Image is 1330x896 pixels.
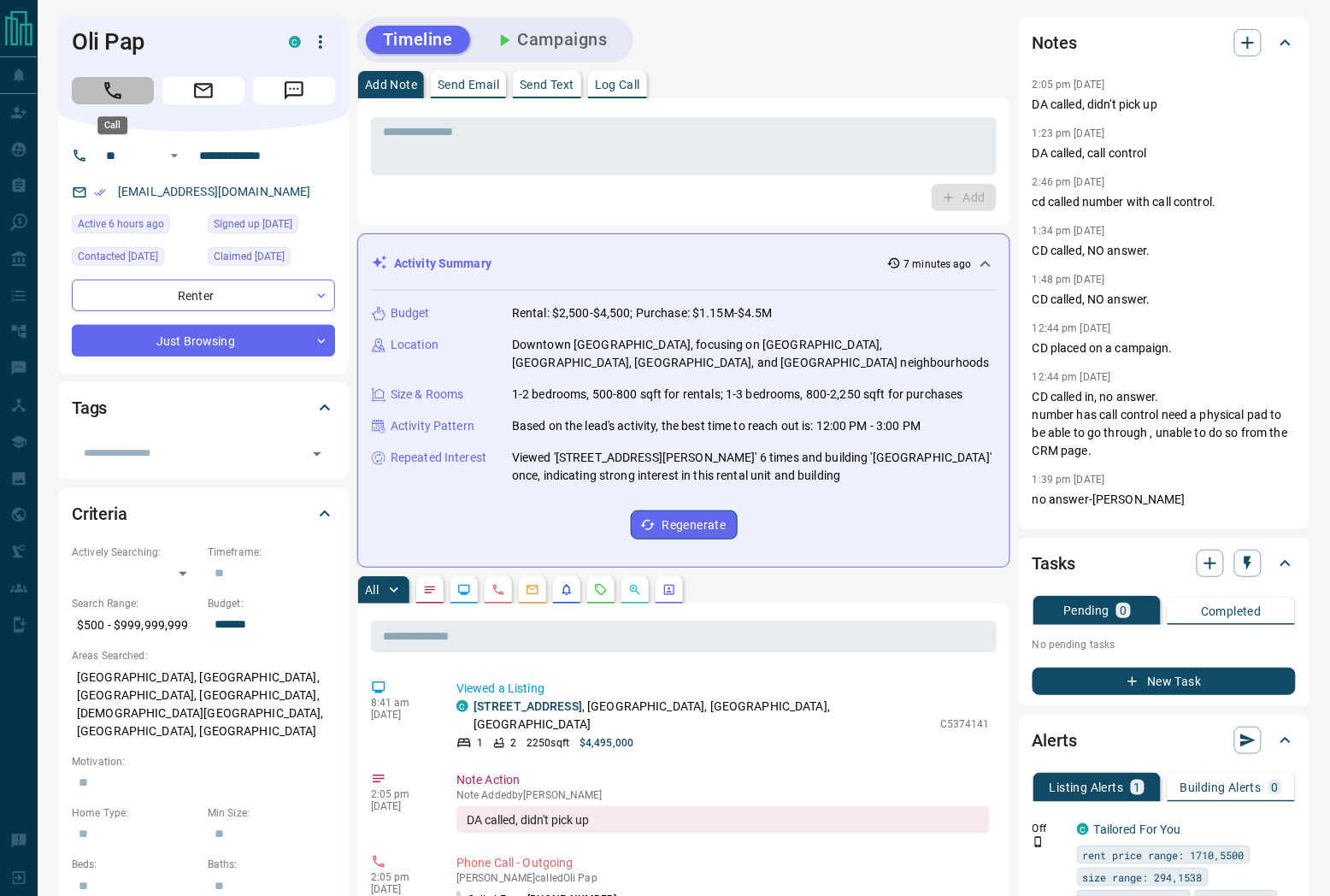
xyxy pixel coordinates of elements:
p: Search Range: [72,596,199,611]
p: Location [391,336,438,354]
span: Message [253,77,335,104]
p: Based on the lead's activity, the best time to reach out is: 12:00 PM - 3:00 PM [512,417,921,435]
div: Renter [72,280,335,311]
svg: Notes [423,583,437,597]
span: Signed up [DATE] [214,215,292,233]
p: DA called, didn't pick up [1033,96,1296,114]
a: [EMAIL_ADDRESS][DOMAIN_NAME] [118,185,311,198]
p: Off [1033,821,1067,836]
p: Budget: [208,596,335,611]
a: Tailored For You [1094,822,1181,836]
p: 0 [1272,781,1279,793]
h2: Tags [72,394,107,421]
h2: Criteria [72,500,127,528]
span: size range: 294,1538 [1083,869,1203,886]
p: Motivation: [72,754,335,769]
p: CD called, NO answer. [1033,291,1296,309]
p: 1:39 pm [DATE] [1033,474,1105,486]
svg: Requests [594,583,608,597]
p: Rental: $2,500-$4,500; Purchase: $1.15M-$4.5M [512,304,773,322]
p: 1:34 pm [DATE] [1033,225,1105,237]
p: 1:48 pm [DATE] [1033,274,1105,286]
div: Activity Summary7 minutes ago [372,248,996,280]
div: condos.ca [456,700,468,712]
p: Areas Searched: [72,648,335,663]
p: 12:44 pm [DATE] [1033,322,1111,334]
p: , [GEOGRAPHIC_DATA], [GEOGRAPHIC_DATA], [GEOGRAPHIC_DATA] [474,698,932,734]
p: Note Added by [PERSON_NAME] [456,789,990,801]
div: condos.ca [289,36,301,48]
p: Actively Searching: [72,545,199,560]
p: no answer-[PERSON_NAME] [1033,491,1296,509]
p: Activity Summary [394,255,491,273]
p: All [365,584,379,596]
p: Building Alerts [1180,781,1262,793]
p: Min Size: [208,805,335,821]
p: 2 [510,735,516,751]
p: 1 [477,735,483,751]
div: Thu Jul 28 2016 [208,215,335,239]
p: No pending tasks [1033,632,1296,657]
p: 2:46 pm [DATE] [1033,176,1105,188]
h1: Oli Pap [72,28,263,56]
p: C5374141 [940,716,990,732]
p: 2:05 pm [371,788,431,800]
p: Viewed a Listing [456,680,990,698]
p: Viewed '[STREET_ADDRESS][PERSON_NAME]' 6 times and building '[GEOGRAPHIC_DATA]' once, indicating ... [512,449,996,485]
p: 7 minutes ago [904,256,972,272]
p: [DATE] [371,800,431,812]
p: $500 - $999,999,999 [72,611,199,640]
div: Notes [1033,22,1296,63]
p: Downtown [GEOGRAPHIC_DATA], focusing on [GEOGRAPHIC_DATA], [GEOGRAPHIC_DATA], [GEOGRAPHIC_DATA], ... [512,336,996,372]
p: Activity Pattern [391,417,474,435]
p: $4,495,000 [580,735,633,751]
svg: Agent Actions [662,583,676,597]
p: Repeated Interest [391,449,486,467]
p: Baths: [208,857,335,872]
svg: Listing Alerts [560,583,574,597]
p: Send Email [438,79,499,91]
p: DA called, call control [1033,144,1296,162]
span: Contacted [DATE] [78,248,158,265]
p: 2250 sqft [527,735,569,751]
button: Regenerate [631,510,738,539]
div: Just Browsing [72,325,335,357]
span: Claimed [DATE] [214,248,285,265]
div: DA called, didn't pick up [456,806,990,834]
div: Mon Sep 29 2025 [72,247,199,271]
p: Pending [1063,604,1109,616]
p: [PERSON_NAME] called Oli Pap [456,872,990,884]
svg: Lead Browsing Activity [457,583,471,597]
div: Alerts [1033,720,1296,761]
p: 0 [1120,604,1127,616]
svg: Email Verified [94,186,106,198]
button: Open [164,145,185,166]
div: Wed Mar 23 2022 [208,247,335,271]
p: CD placed on a campaign. [1033,339,1296,357]
p: Listing Alerts [1050,781,1124,793]
div: Tags [72,387,335,428]
p: Note Action [456,771,990,789]
span: Active 6 hours ago [78,215,164,233]
p: CD called in, no answer. number has call control need a physical pad to be able to go through , u... [1033,388,1296,460]
p: 8:41 am [371,697,431,709]
h2: Tasks [1033,550,1075,577]
p: cd called number with call control. [1033,193,1296,211]
h2: Alerts [1033,727,1077,754]
p: 1 [1134,781,1141,793]
p: [GEOGRAPHIC_DATA], [GEOGRAPHIC_DATA], [GEOGRAPHIC_DATA], [GEOGRAPHIC_DATA], [DEMOGRAPHIC_DATA][GE... [72,663,335,746]
div: Mon Oct 13 2025 [72,215,199,239]
p: CD called, NO answer. [1033,242,1296,260]
div: condos.ca [1077,823,1089,835]
span: Call [72,77,154,104]
p: 1-2 bedrooms, 500-800 sqft for rentals; 1-3 bedrooms, 800-2,250 sqft for purchases [512,386,963,404]
button: Timeline [366,26,470,54]
p: 1:23 pm [DATE] [1033,127,1105,139]
p: Log Call [595,79,640,91]
p: Home Type: [72,805,199,821]
p: 2:05 pm [DATE] [1033,79,1105,91]
a: [STREET_ADDRESS] [474,699,582,713]
div: Tasks [1033,543,1296,584]
h2: Notes [1033,29,1077,56]
button: Campaigns [477,26,625,54]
